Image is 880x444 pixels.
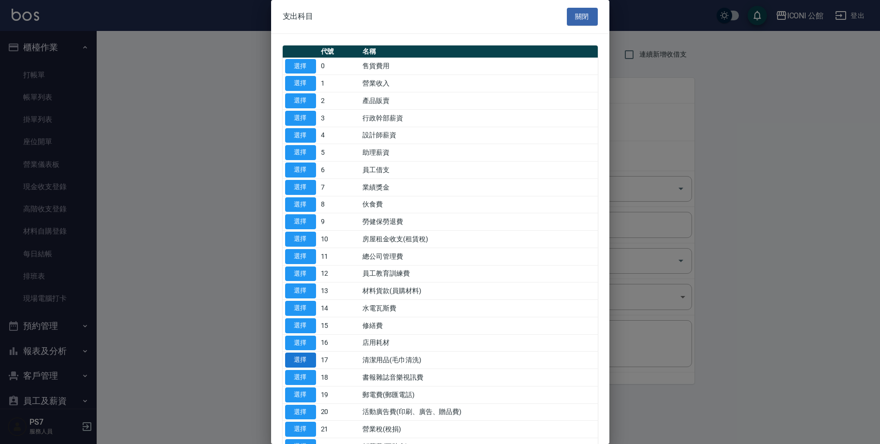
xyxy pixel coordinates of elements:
td: 11 [318,248,361,265]
button: 選擇 [285,128,316,143]
th: 名稱 [360,45,597,58]
td: 水電瓦斯費 [360,300,597,317]
td: 郵電費(郵匯電話) [360,386,597,403]
td: 員工教育訓練費 [360,265,597,282]
button: 選擇 [285,353,316,368]
td: 9 [318,213,361,231]
td: 18 [318,369,361,386]
button: 選擇 [285,163,316,178]
button: 選擇 [285,180,316,195]
td: 21 [318,421,361,438]
td: 1 [318,75,361,92]
td: 勞健保勞退費 [360,213,597,231]
td: 設計師薪資 [360,127,597,144]
td: 17 [318,352,361,369]
button: 選擇 [285,232,316,247]
td: 2 [318,92,361,110]
td: 行政幹部薪資 [360,109,597,127]
button: 選擇 [285,111,316,126]
td: 產品販賣 [360,92,597,110]
td: 營業收入 [360,75,597,92]
button: 選擇 [285,197,316,212]
td: 修繕費 [360,317,597,334]
td: 13 [318,282,361,300]
button: 選擇 [285,249,316,264]
td: 6 [318,162,361,179]
td: 伙食費 [360,196,597,213]
td: 20 [318,403,361,421]
button: 選擇 [285,145,316,160]
button: 選擇 [285,76,316,91]
td: 總公司管理費 [360,248,597,265]
button: 選擇 [285,405,316,420]
td: 15 [318,317,361,334]
td: 4 [318,127,361,144]
button: 關閉 [567,8,598,26]
td: 活動廣告費(印刷、廣告、贈品費) [360,403,597,421]
td: 8 [318,196,361,213]
td: 0 [318,58,361,75]
td: 7 [318,178,361,196]
span: 支出科目 [283,12,314,21]
button: 選擇 [285,387,316,402]
td: 員工借支 [360,162,597,179]
button: 選擇 [285,59,316,74]
th: 代號 [318,45,361,58]
td: 書報雜誌音樂視訊費 [360,369,597,386]
td: 14 [318,300,361,317]
td: 售貨費用 [360,58,597,75]
td: 助理薪資 [360,144,597,162]
td: 5 [318,144,361,162]
td: 10 [318,231,361,248]
td: 營業稅(稅捐) [360,421,597,438]
td: 業績獎金 [360,178,597,196]
button: 選擇 [285,283,316,298]
td: 店用耗材 [360,334,597,352]
td: 3 [318,109,361,127]
button: 選擇 [285,318,316,333]
button: 選擇 [285,336,316,351]
button: 選擇 [285,301,316,316]
td: 12 [318,265,361,282]
td: 16 [318,334,361,352]
button: 選擇 [285,370,316,385]
td: 房屋租金收支(租賃稅) [360,231,597,248]
td: 清潔用品(毛巾清洗) [360,352,597,369]
button: 選擇 [285,422,316,437]
td: 材料貨款(員購材料) [360,282,597,300]
td: 19 [318,386,361,403]
button: 選擇 [285,214,316,229]
button: 選擇 [285,266,316,281]
button: 選擇 [285,93,316,108]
